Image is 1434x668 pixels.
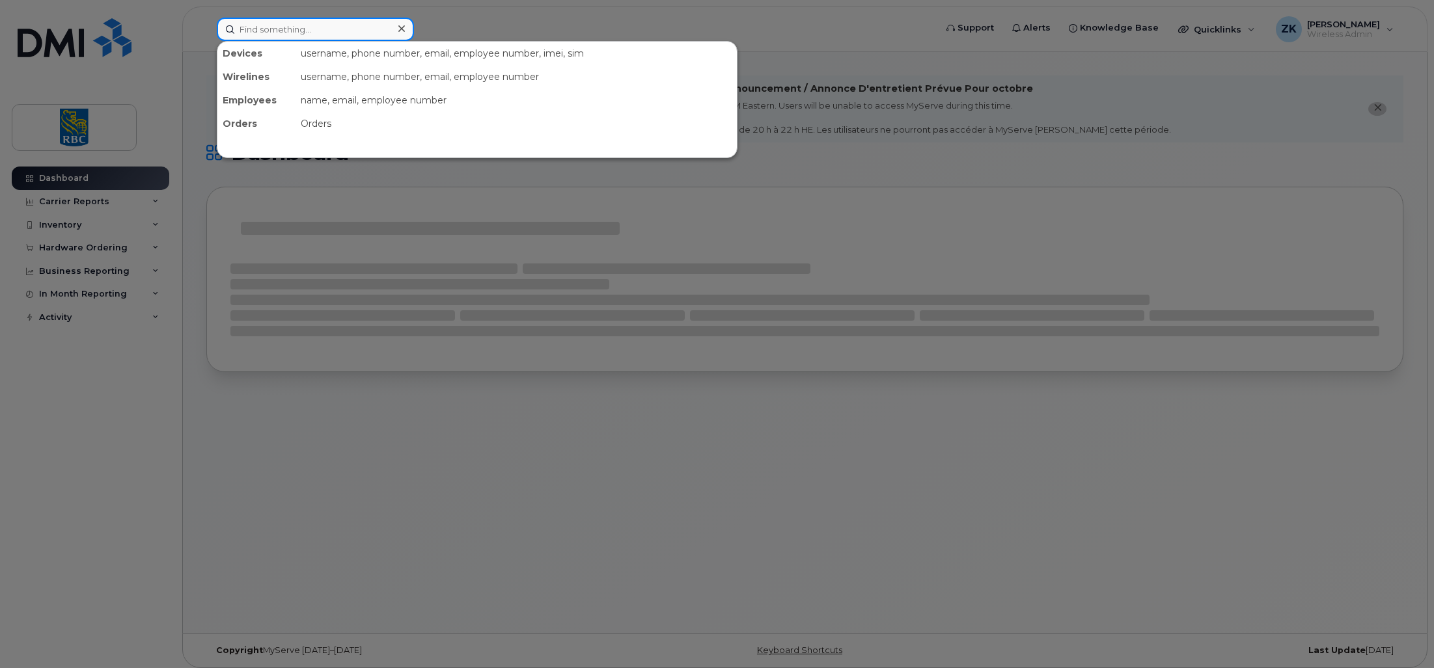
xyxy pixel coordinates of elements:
div: name, email, employee number [296,88,737,112]
div: Devices [217,42,296,65]
div: username, phone number, email, employee number [296,65,737,88]
div: Employees [217,88,296,112]
div: Orders [217,112,296,135]
div: Orders [296,112,737,135]
div: Wirelines [217,65,296,88]
div: username, phone number, email, employee number, imei, sim [296,42,737,65]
